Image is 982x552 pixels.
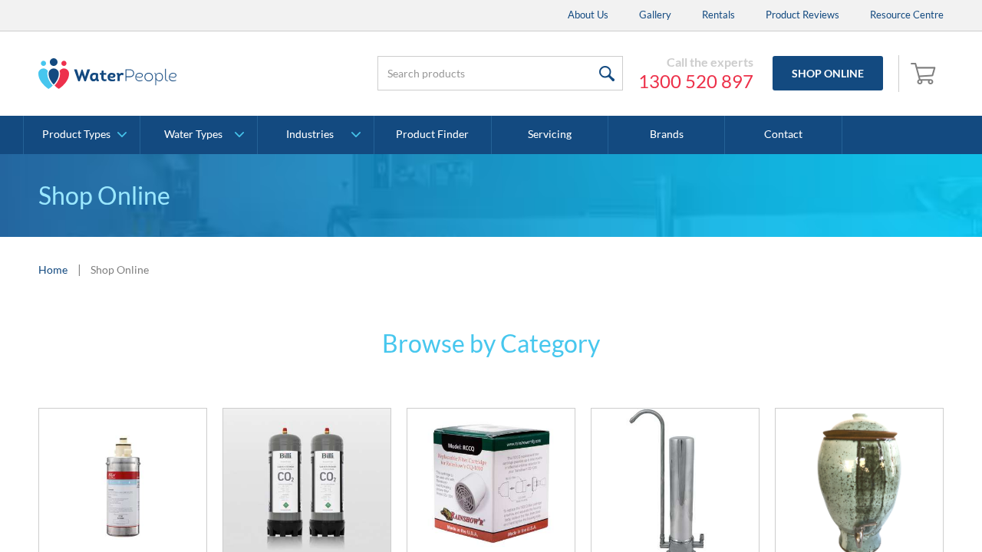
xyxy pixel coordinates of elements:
div: Water Types [164,128,222,141]
a: Brands [608,116,725,154]
img: shopping cart [911,61,940,85]
a: Contact [725,116,842,154]
h3: Browse by Category [192,325,790,362]
div: Product Types [42,128,110,141]
a: Product Types [24,116,140,154]
input: Search products [377,56,623,90]
div: | [75,260,83,278]
a: Water Types [140,116,256,154]
a: Open empty cart [907,55,944,92]
h1: Shop Online [38,177,944,214]
a: Servicing [492,116,608,154]
a: Shop Online [773,56,883,90]
a: Home [38,261,68,278]
div: Industries [286,128,334,141]
a: 1300 520 897 [638,70,753,93]
a: Product Finder [374,116,491,154]
div: Shop Online [91,261,149,278]
a: Industries [258,116,374,154]
img: The Water People [38,58,176,89]
div: Call the experts [638,54,753,70]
